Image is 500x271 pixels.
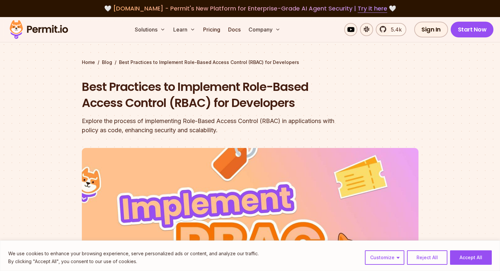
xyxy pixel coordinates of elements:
[82,59,418,66] div: / /
[387,26,402,33] span: 5.4k
[358,4,387,13] a: Try it here
[171,23,198,36] button: Learn
[407,250,447,265] button: Reject All
[226,23,243,36] a: Docs
[376,23,406,36] a: 5.4k
[132,23,168,36] button: Solutions
[414,22,448,37] a: Sign In
[201,23,223,36] a: Pricing
[246,23,283,36] button: Company
[8,258,259,265] p: By clicking "Accept All", you consent to our use of cookies.
[82,59,95,66] a: Home
[113,4,387,12] span: [DOMAIN_NAME] - Permit's New Platform for Enterprise-Grade AI Agent Security |
[365,250,404,265] button: Customize
[102,59,112,66] a: Blog
[7,18,71,41] img: Permit logo
[451,22,494,37] a: Start Now
[82,79,334,111] h1: Best Practices to Implement Role-Based Access Control (RBAC) for Developers
[8,250,259,258] p: We use cookies to enhance your browsing experience, serve personalized ads or content, and analyz...
[82,116,334,135] div: Explore the process of implementing Role-Based Access Control (RBAC) in applications with policy ...
[450,250,492,265] button: Accept All
[16,4,484,13] div: 🤍 🤍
